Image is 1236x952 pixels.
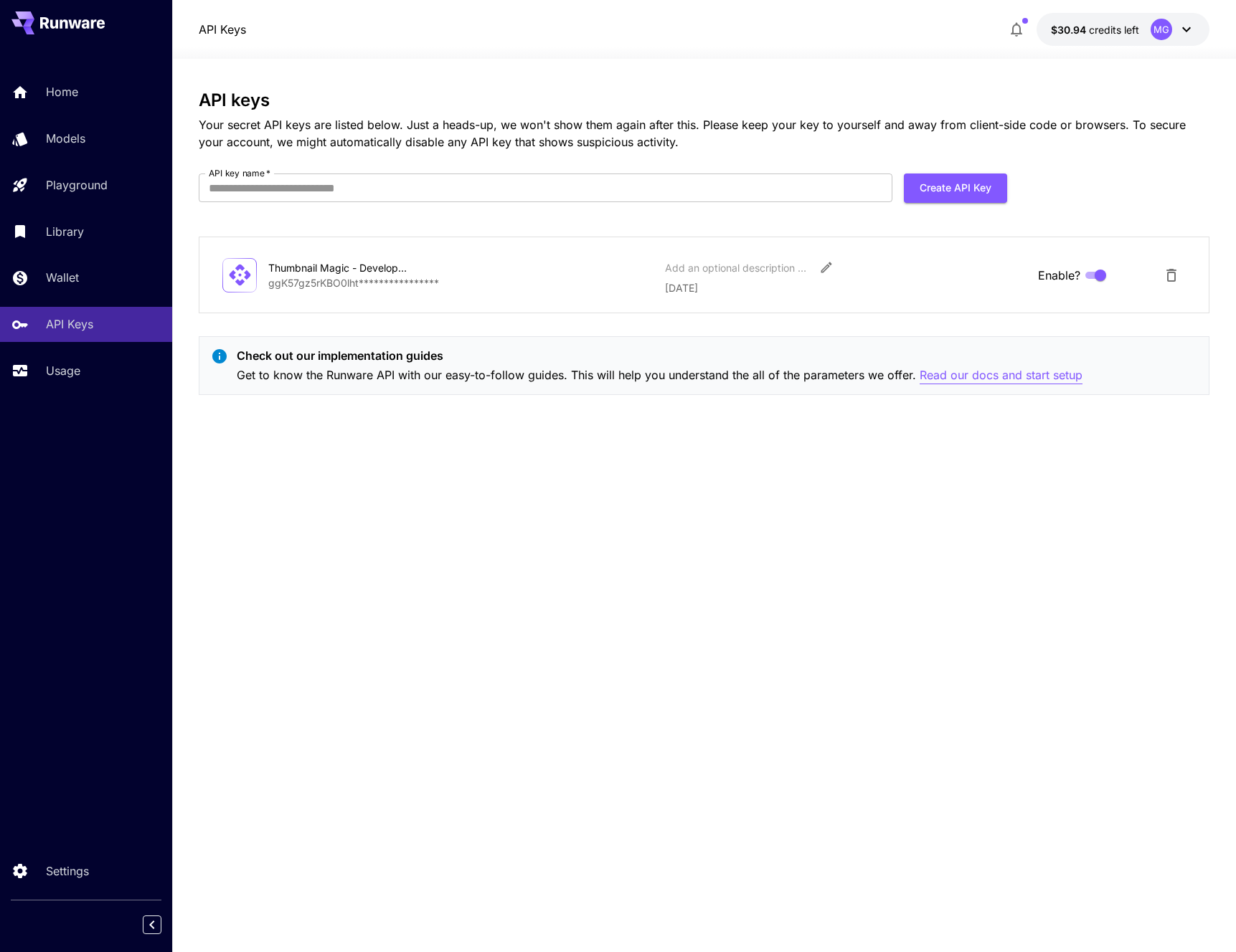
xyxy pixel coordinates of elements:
[46,862,89,880] p: Settings
[1051,22,1139,37] div: $30.9435
[1089,24,1139,36] span: credits left
[46,176,108,194] p: Playground
[920,366,1082,384] button: Read our docs and start setup
[199,21,246,38] a: API Keys
[1151,19,1172,40] div: MG
[665,260,808,275] div: Add an optional description or comment
[268,260,412,275] div: Thumbnail Magic - Development
[1038,267,1080,284] span: Enable?
[143,915,161,934] button: Collapse sidebar
[665,280,1027,295] p: [DATE]
[1051,24,1089,36] span: $30.94
[46,362,80,379] p: Usage
[46,130,85,147] p: Models
[46,223,84,240] p: Library
[904,173,1007,203] button: Create API Key
[154,912,172,938] div: Collapse sidebar
[1157,261,1186,290] button: Delete API Key
[237,366,1082,384] p: Get to know the Runware API with our easy-to-follow guides. This will help you understand the all...
[1037,13,1209,46] button: $30.9435MG
[209,167,270,179] label: API key name
[199,21,246,38] nav: breadcrumb
[199,90,1209,110] h3: API keys
[46,315,93,333] p: API Keys
[237,347,1082,364] p: Check out our implementation guides
[813,254,839,280] button: Edit
[46,83,78,100] p: Home
[46,269,79,286] p: Wallet
[199,116,1209,151] p: Your secret API keys are listed below. Just a heads-up, we won't show them again after this. Plea...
